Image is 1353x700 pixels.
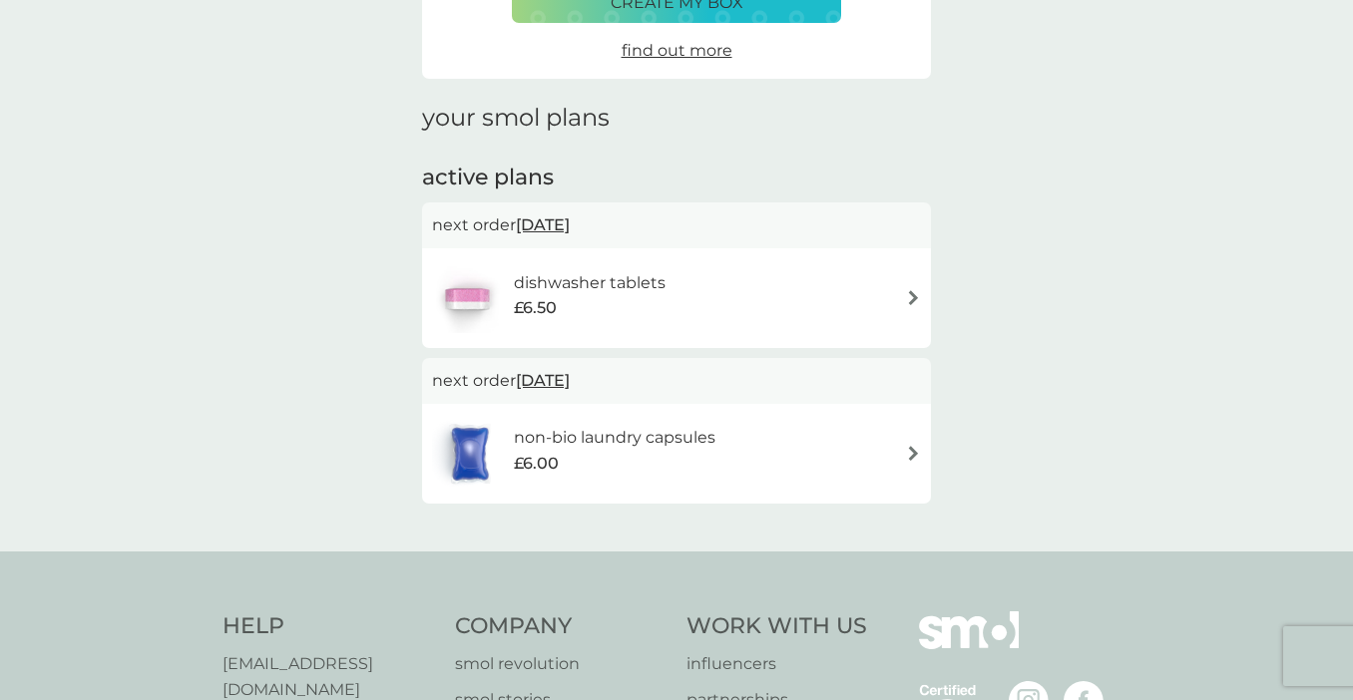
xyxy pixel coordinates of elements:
h2: active plans [422,163,931,193]
img: dishwasher tablets [432,263,502,333]
h1: your smol plans [422,104,931,133]
img: arrow right [906,290,921,305]
h6: non-bio laundry capsules [514,425,715,451]
span: [DATE] [516,205,570,244]
h6: dishwasher tablets [514,270,666,296]
a: influencers [686,651,867,677]
span: £6.50 [514,295,557,321]
a: find out more [622,38,732,64]
img: arrow right [906,446,921,461]
span: £6.00 [514,451,559,477]
img: non-bio laundry capsules [432,419,508,489]
h4: Work With Us [686,611,867,642]
p: next order [432,368,921,394]
span: find out more [622,41,732,60]
p: next order [432,212,921,238]
h4: Help [223,611,435,642]
a: smol revolution [455,651,668,677]
h4: Company [455,611,668,642]
span: [DATE] [516,361,570,400]
img: smol [919,611,1019,679]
